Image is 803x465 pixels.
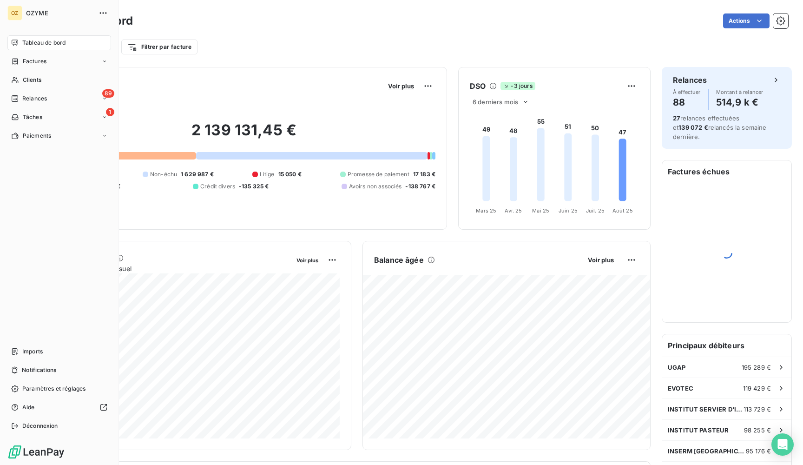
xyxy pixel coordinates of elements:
[612,207,633,214] tspan: Août 25
[473,98,518,106] span: 6 derniers mois
[278,170,302,179] span: 15 050 €
[385,82,417,90] button: Voir plus
[22,347,43,356] span: Imports
[668,385,693,392] span: EVOTEC
[7,35,111,50] a: Tableau de bord
[668,426,729,434] span: INSTITUT PASTEUR
[53,121,435,149] h2: 2 139 131,45 €
[121,40,197,54] button: Filtrer par facture
[742,364,771,371] span: 195 289 €
[744,405,771,413] span: 113 729 €
[374,254,424,266] h6: Balance âgée
[23,76,41,84] span: Clients
[673,74,707,86] h6: Relances
[7,381,111,396] a: Paramètres et réglages
[7,6,22,20] div: OZ
[23,57,46,66] span: Factures
[7,110,111,125] a: 1Tâches
[22,366,56,374] span: Notifications
[470,80,486,92] h6: DSO
[532,207,549,214] tspan: Mai 25
[22,39,66,47] span: Tableau de bord
[7,73,111,87] a: Clients
[743,385,771,392] span: 119 429 €
[150,170,177,179] span: Non-échu
[505,207,522,214] tspan: Avr. 25
[181,170,214,179] span: 1 629 987 €
[296,257,318,264] span: Voir plus
[7,400,111,415] a: Aide
[349,182,402,191] span: Avoirs non associés
[23,132,51,140] span: Paiements
[668,364,686,371] span: UGAP
[7,344,111,359] a: Imports
[106,108,114,116] span: 1
[588,256,614,264] span: Voir plus
[716,95,764,110] h4: 514,9 k €
[662,334,791,357] h6: Principaux débiteurs
[239,182,269,191] span: -135 325 €
[22,385,86,393] span: Paramètres et réglages
[26,9,93,17] span: OZYME
[388,82,414,90] span: Voir plus
[413,170,435,179] span: 17 183 €
[668,405,744,413] span: INSTITUT SERVIER D'INNOVATION THERAPEUTIQUE
[673,114,767,140] span: relances effectuées et relancés la semaine dernière.
[559,207,578,214] tspan: Juin 25
[673,114,680,122] span: 27
[7,128,111,143] a: Paiements
[716,89,764,95] span: Montant à relancer
[668,447,746,455] span: INSERM [GEOGRAPHIC_DATA]-IDF CENTRE NORD (P5)
[7,445,65,459] img: Logo LeanPay
[23,113,42,121] span: Tâches
[746,447,771,455] span: 95 176 €
[662,160,791,183] h6: Factures échues
[678,124,708,131] span: 139 072 €
[476,207,496,214] tspan: Mars 25
[22,403,35,412] span: Aide
[7,91,111,106] a: 89Relances
[586,207,605,214] tspan: Juil. 25
[673,95,701,110] h4: 88
[771,433,794,456] div: Open Intercom Messenger
[22,94,47,103] span: Relances
[673,89,701,95] span: À effectuer
[744,426,771,434] span: 98 255 €
[723,13,770,28] button: Actions
[260,170,275,179] span: Litige
[405,182,435,191] span: -138 767 €
[7,54,111,69] a: Factures
[102,89,114,98] span: 89
[348,170,409,179] span: Promesse de paiement
[200,182,235,191] span: Crédit divers
[294,256,321,264] button: Voir plus
[53,264,290,273] span: Chiffre d'affaires mensuel
[585,256,617,264] button: Voir plus
[22,422,58,430] span: Déconnexion
[500,82,535,90] span: -3 jours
